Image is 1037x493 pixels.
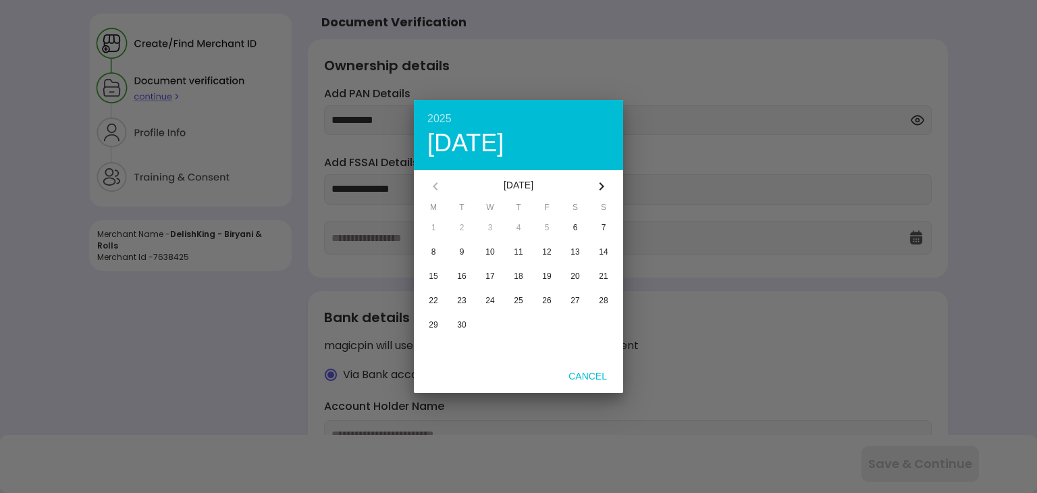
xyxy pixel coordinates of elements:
[460,223,464,232] span: 2
[516,223,521,232] span: 4
[476,240,504,263] button: 10
[542,271,551,281] span: 19
[599,271,608,281] span: 21
[448,265,476,288] button: 16
[545,223,550,232] span: 5
[599,296,608,305] span: 28
[429,296,437,305] span: 22
[602,223,606,232] span: 7
[504,289,533,312] button: 25
[589,240,618,263] button: 14
[476,289,504,312] button: 24
[448,240,476,263] button: 9
[431,223,436,232] span: 1
[419,265,448,288] button: 15
[589,265,618,288] button: 21
[542,247,551,257] span: 12
[457,320,466,330] span: 30
[514,247,523,257] span: 11
[570,271,579,281] span: 20
[570,296,579,305] span: 27
[533,265,561,288] button: 19
[533,216,561,239] button: 5
[561,216,589,239] button: 6
[514,271,523,281] span: 18
[448,313,476,336] button: 30
[448,289,476,312] button: 23
[460,247,464,257] span: 9
[452,170,585,203] div: [DATE]
[504,265,533,288] button: 18
[429,271,437,281] span: 15
[533,240,561,263] button: 12
[561,289,589,312] button: 27
[514,296,523,305] span: 25
[419,203,448,216] span: M
[589,203,618,216] span: S
[485,271,494,281] span: 17
[533,203,561,216] span: F
[561,265,589,288] button: 20
[558,371,618,382] span: Cancel
[419,240,448,263] button: 8
[457,271,466,281] span: 16
[558,363,618,388] button: Cancel
[419,289,448,312] button: 22
[457,296,466,305] span: 23
[485,296,494,305] span: 24
[573,223,578,232] span: 6
[429,320,437,330] span: 29
[533,289,561,312] button: 26
[504,240,533,263] button: 11
[448,203,476,216] span: T
[504,203,533,216] span: T
[561,203,589,216] span: S
[542,296,551,305] span: 26
[504,216,533,239] button: 4
[476,216,504,239] button: 3
[431,247,436,257] span: 8
[589,289,618,312] button: 28
[570,247,579,257] span: 13
[448,216,476,239] button: 2
[599,247,608,257] span: 14
[561,240,589,263] button: 13
[488,223,493,232] span: 3
[427,131,610,155] div: [DATE]
[476,265,504,288] button: 17
[419,313,448,336] button: 29
[589,216,618,239] button: 7
[427,113,610,124] div: 2025
[485,247,494,257] span: 10
[476,203,504,216] span: W
[419,216,448,239] button: 1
